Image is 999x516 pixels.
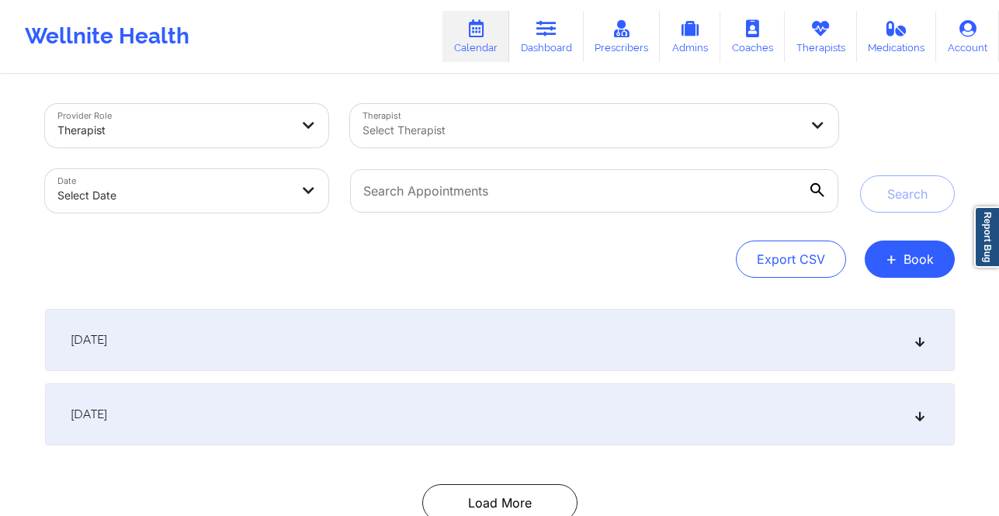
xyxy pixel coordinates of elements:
[509,11,584,62] a: Dashboard
[350,169,838,213] input: Search Appointments
[584,11,661,62] a: Prescribers
[886,255,897,263] span: +
[785,11,857,62] a: Therapists
[720,11,785,62] a: Coaches
[865,241,955,278] button: +Book
[442,11,509,62] a: Calendar
[660,11,720,62] a: Admins
[974,206,999,268] a: Report Bug
[936,11,999,62] a: Account
[736,241,846,278] button: Export CSV
[71,332,107,348] span: [DATE]
[57,178,290,213] div: Select Date
[57,113,290,147] div: Therapist
[857,11,937,62] a: Medications
[71,407,107,422] span: [DATE]
[860,175,955,213] button: Search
